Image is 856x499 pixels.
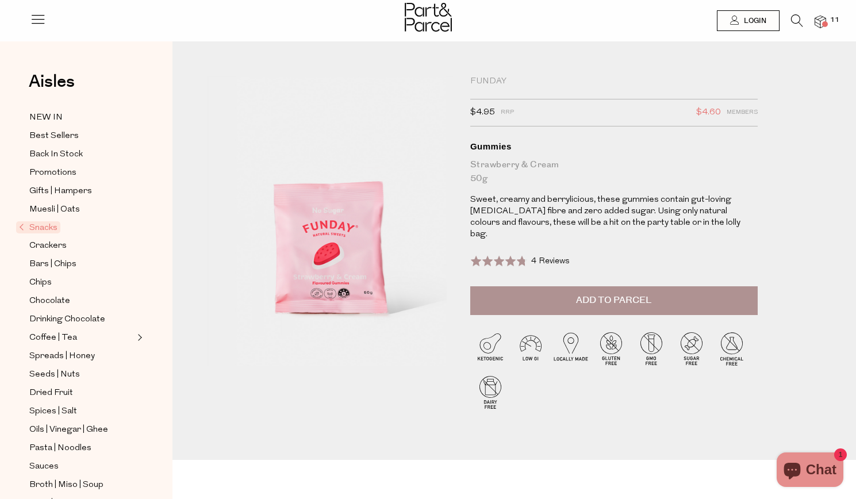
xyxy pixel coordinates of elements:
[29,294,134,308] a: Chocolate
[29,405,77,419] span: Spices | Salt
[712,328,752,369] img: P_P-ICONS-Live_Bec_V11_Chemical_Free.svg
[29,423,134,437] a: Oils | Vinegar | Ghee
[29,386,73,400] span: Dried Fruit
[741,16,766,26] span: Login
[29,239,67,253] span: Crackers
[591,328,631,369] img: P_P-ICONS-Live_Bec_V11_Gluten_Free.svg
[19,221,134,235] a: Snacks
[29,313,105,327] span: Drinking Chocolate
[773,452,847,490] inbox-online-store-chat: Shopify online store chat
[29,478,134,492] a: Broth | Miso | Soup
[470,76,758,87] div: Funday
[29,239,134,253] a: Crackers
[29,460,59,474] span: Sauces
[29,349,134,363] a: Spreads | Honey
[29,423,108,437] span: Oils | Vinegar | Ghee
[29,202,134,217] a: Muesli | Oats
[29,148,83,162] span: Back In Stock
[551,328,591,369] img: P_P-ICONS-Live_Bec_V11_Locally_Made_2.svg
[470,286,758,315] button: Add to Parcel
[827,15,842,25] span: 11
[29,166,76,180] span: Promotions
[29,331,77,345] span: Coffee | Tea
[135,331,143,344] button: Expand/Collapse Coffee | Tea
[470,141,758,152] div: Gummies
[405,3,452,32] img: Part&Parcel
[815,16,826,28] a: 11
[29,276,52,290] span: Chips
[29,350,95,363] span: Spreads | Honey
[29,110,134,125] a: NEW IN
[29,257,134,271] a: Bars | Chips
[29,404,134,419] a: Spices | Salt
[16,221,60,233] span: Snacks
[29,386,134,400] a: Dried Fruit
[29,111,63,125] span: NEW IN
[29,331,134,345] a: Coffee | Tea
[29,367,134,382] a: Seeds | Nuts
[29,258,76,271] span: Bars | Chips
[29,73,75,102] a: Aisles
[470,194,758,240] p: Sweet, creamy and berrylicious, these gummies contain gut-loving [MEDICAL_DATA] fibre and zero ad...
[29,441,134,455] a: Pasta | Noodles
[501,105,514,120] span: RRP
[531,257,570,266] span: 4 Reviews
[631,328,671,369] img: P_P-ICONS-Live_Bec_V11_GMO_Free.svg
[727,105,758,120] span: Members
[29,294,70,308] span: Chocolate
[696,105,721,120] span: $4.60
[671,328,712,369] img: P_P-ICONS-Live_Bec_V11_Sugar_Free.svg
[29,442,91,455] span: Pasta | Noodles
[510,328,551,369] img: P_P-ICONS-Live_Bec_V11_Low_Gi.svg
[29,459,134,474] a: Sauces
[29,69,75,94] span: Aisles
[29,147,134,162] a: Back In Stock
[207,76,453,366] img: Gummies
[29,368,80,382] span: Seeds | Nuts
[470,105,495,120] span: $4.95
[29,275,134,290] a: Chips
[29,129,79,143] span: Best Sellers
[470,372,510,412] img: P_P-ICONS-Live_Bec_V11_Dairy_Free.svg
[29,203,80,217] span: Muesli | Oats
[29,166,134,180] a: Promotions
[29,129,134,143] a: Best Sellers
[470,328,510,369] img: P_P-ICONS-Live_Bec_V11_Ketogenic.svg
[29,312,134,327] a: Drinking Chocolate
[29,478,103,492] span: Broth | Miso | Soup
[29,184,134,198] a: Gifts | Hampers
[576,294,651,307] span: Add to Parcel
[717,10,780,31] a: Login
[470,158,758,186] div: Strawberry & Cream 50g
[29,185,92,198] span: Gifts | Hampers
